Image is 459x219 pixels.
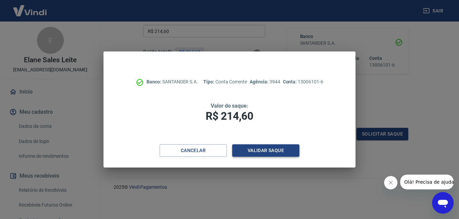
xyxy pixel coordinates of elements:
[232,144,299,157] button: Validar saque
[203,78,247,85] p: Conta Corrente
[147,79,162,84] span: Banco:
[160,144,227,157] button: Cancelar
[4,5,56,10] span: Olá! Precisa de ajuda?
[211,103,248,109] span: Valor do saque:
[432,192,454,214] iframe: Botão para abrir a janela de mensagens
[400,175,454,189] iframe: Mensagem da empresa
[203,79,215,84] span: Tipo:
[250,78,280,85] p: 3944
[250,79,269,84] span: Agência:
[206,110,253,122] span: R$ 214,60
[384,176,398,189] iframe: Fechar mensagem
[147,78,198,85] p: SANTANDER S.A.
[283,78,323,85] p: 13006101-6
[283,79,298,84] span: Conta:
